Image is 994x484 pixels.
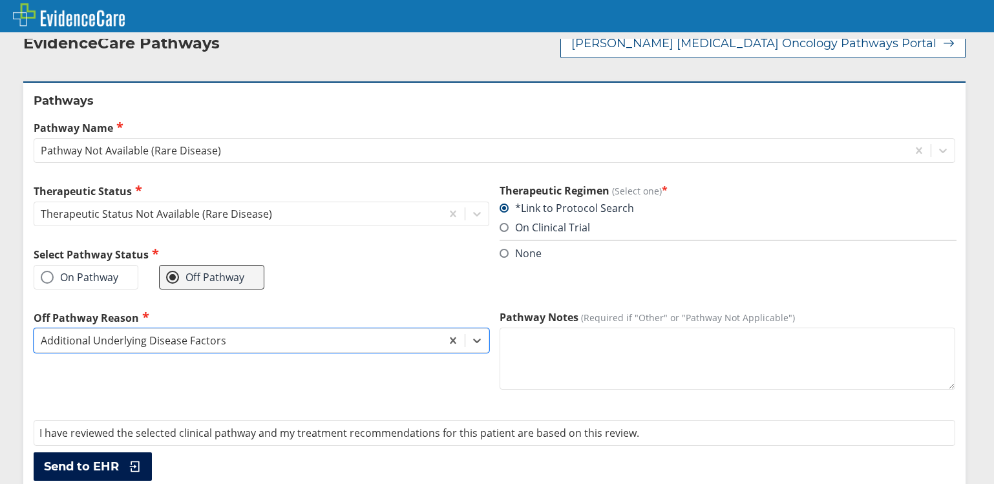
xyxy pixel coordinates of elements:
img: EvidenceCare [13,3,125,26]
label: Pathway Name [34,120,955,135]
h3: Therapeutic Regimen [500,184,955,198]
label: Off Pathway Reason [34,310,489,325]
h2: Pathways [34,93,955,109]
span: I have reviewed the selected clinical pathway and my treatment recommendations for this patient a... [39,426,639,440]
span: (Required if "Other" or "Pathway Not Applicable") [581,311,795,324]
label: On Clinical Trial [500,220,590,235]
span: (Select one) [612,185,662,197]
button: Send to EHR [34,452,152,481]
label: On Pathway [41,271,118,284]
span: Send to EHR [44,459,119,474]
div: Pathway Not Available (Rare Disease) [41,143,221,158]
button: [PERSON_NAME] [MEDICAL_DATA] Oncology Pathways Portal [560,28,966,58]
div: Therapeutic Status Not Available (Rare Disease) [41,207,272,221]
label: Therapeutic Status [34,184,489,198]
div: Additional Underlying Disease Factors [41,333,226,348]
label: Off Pathway [166,271,244,284]
label: Pathway Notes [500,310,955,324]
label: None [500,246,542,260]
h2: Select Pathway Status [34,247,489,262]
label: *Link to Protocol Search [500,201,634,215]
span: [PERSON_NAME] [MEDICAL_DATA] Oncology Pathways Portal [571,36,936,51]
h2: EvidenceCare Pathways [23,34,220,53]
